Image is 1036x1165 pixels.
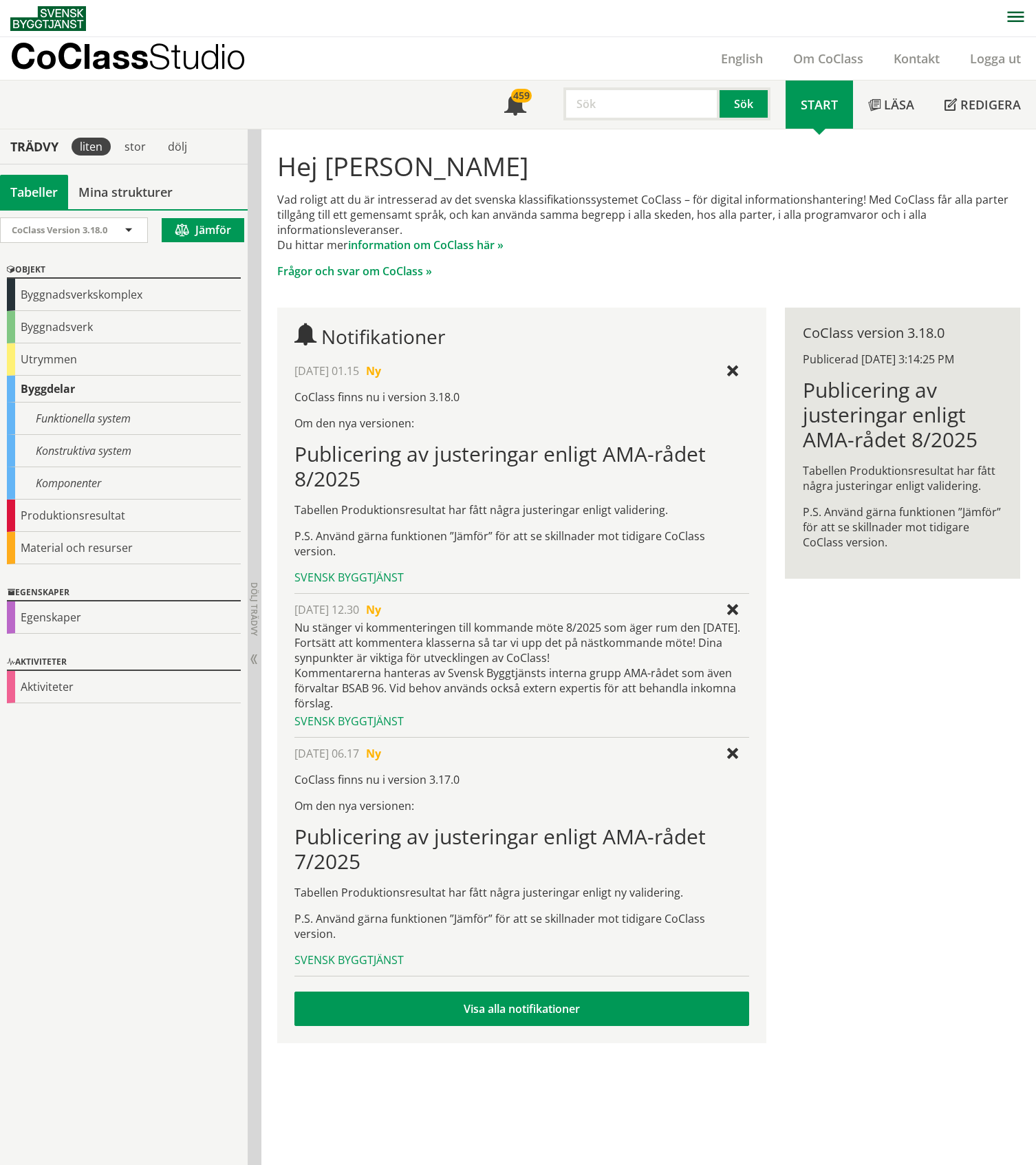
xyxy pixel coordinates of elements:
[7,585,241,601] div: Egenskaper
[778,50,878,67] a: Om CoClass
[294,952,748,968] div: Svensk Byggtjänst
[294,389,748,405] p: CoClass finns nu i version 3.18.0
[563,87,720,120] input: Sök
[294,570,748,585] div: Svensk Byggtjänst
[162,218,244,242] button: Jämför
[955,50,1036,67] a: Logga ut
[294,714,748,729] div: Svensk Byggtjänst
[294,620,748,711] div: Nu stänger vi kommenteringen till kommande möte 8/2025 som äger rum den [DATE]. Fortsätt att komm...
[3,139,66,154] div: Trädvy
[786,81,853,129] a: Start
[7,532,241,564] div: Material och resurser
[7,262,241,279] div: Objekt
[12,224,107,236] span: CoClass Version 3.18.0
[68,175,183,209] a: Mina strukturer
[929,81,1036,129] a: Redigera
[277,264,432,279] a: Frågor och svar om CoClass »
[160,138,195,156] div: dölj
[7,500,241,532] div: Produktionsresultat
[10,48,246,64] p: CoClass
[7,601,241,634] div: Egenskaper
[116,138,154,156] div: stor
[803,352,1002,367] div: Publicerad [DATE] 3:14:25 PM
[10,6,86,31] img: Svensk Byggtjänst
[294,911,748,941] p: P.S. Använd gärna funktionen ”Jämför” för att se skillnader mot tidigare CoClass version.
[706,50,778,67] a: English
[72,138,111,156] div: liten
[294,363,359,378] span: [DATE] 01.15
[10,37,275,80] a: CoClassStudio
[366,602,381,617] span: Ny
[366,363,381,378] span: Ny
[7,654,241,671] div: Aktiviteter
[720,87,770,120] button: Sök
[348,237,504,253] a: information om CoClass här »
[294,442,748,491] h1: Publicering av justeringar enligt AMA-rådet 8/2025
[7,311,241,343] div: Byggnadsverk
[853,81,929,129] a: Läsa
[277,192,1019,253] p: Vad roligt att du är intresserad av det svenska klassifikationssystemet CoClass – för digital inf...
[803,378,1002,452] h1: Publicering av justeringar enligt AMA-rådet 8/2025
[511,89,532,103] div: 459
[294,824,748,874] h1: Publicering av justeringar enligt AMA-rådet 7/2025
[294,885,748,900] p: Tabellen Produktionsresultat har fått några justeringar enligt ny validering.
[884,96,914,113] span: Läsa
[294,416,748,431] p: Om den nya versionen:
[149,36,246,76] span: Studio
[7,376,241,403] div: Byggdelar
[803,504,1002,550] p: P.S. Använd gärna funktionen ”Jämför” för att se skillnader mot tidigare CoClass version.
[7,671,241,703] div: Aktiviteter
[294,772,748,787] p: CoClass finns nu i version 3.17.0
[294,746,359,761] span: [DATE] 06.17
[248,582,260,636] span: Dölj trädvy
[321,323,445,350] span: Notifikationer
[294,602,359,617] span: [DATE] 12.30
[489,81,541,129] a: 459
[294,502,748,517] p: Tabellen Produktionsresultat har fått några justeringar enligt validering.
[803,325,1002,341] div: CoClass version 3.18.0
[294,992,748,1026] a: Visa alla notifikationer
[294,528,748,559] p: P.S. Använd gärna funktionen ”Jämför” för att se skillnader mot tidigare CoClass version.
[803,463,1002,493] p: Tabellen Produktionsresultat har fått några justeringar enligt validering.
[366,746,381,761] span: Ny
[878,50,955,67] a: Kontakt
[7,343,241,376] div: Utrymmen
[7,435,241,467] div: Konstruktiva system
[7,279,241,311] div: Byggnadsverkskomplex
[277,151,1019,181] h1: Hej [PERSON_NAME]
[7,467,241,500] div: Komponenter
[960,96,1021,113] span: Redigera
[7,403,241,435] div: Funktionella system
[801,96,838,113] span: Start
[504,95,526,117] span: Notifikationer
[294,798,748,813] p: Om den nya versionen:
